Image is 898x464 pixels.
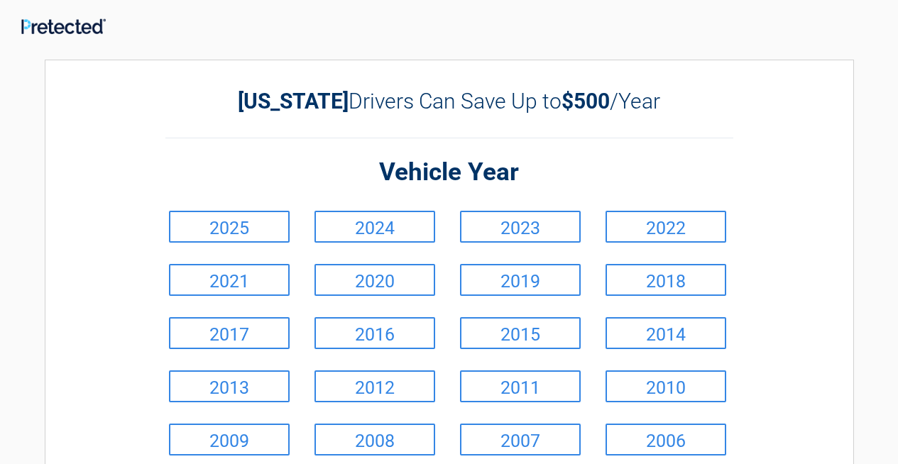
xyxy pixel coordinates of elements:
[460,370,581,402] a: 2011
[169,211,290,243] a: 2025
[169,264,290,296] a: 2021
[606,211,726,243] a: 2022
[606,424,726,455] a: 2006
[606,370,726,402] a: 2010
[169,424,290,455] a: 2009
[562,89,610,114] b: $500
[606,317,726,349] a: 2014
[314,264,435,296] a: 2020
[165,156,733,189] h2: Vehicle Year
[165,89,733,114] h2: Drivers Can Save Up to /Year
[314,424,435,455] a: 2008
[460,317,581,349] a: 2015
[169,317,290,349] a: 2017
[21,18,106,34] img: Main Logo
[314,317,435,349] a: 2016
[314,370,435,402] a: 2012
[169,370,290,402] a: 2013
[460,211,581,243] a: 2023
[238,89,349,114] b: [US_STATE]
[460,424,581,455] a: 2007
[606,264,726,296] a: 2018
[460,264,581,296] a: 2019
[314,211,435,243] a: 2024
